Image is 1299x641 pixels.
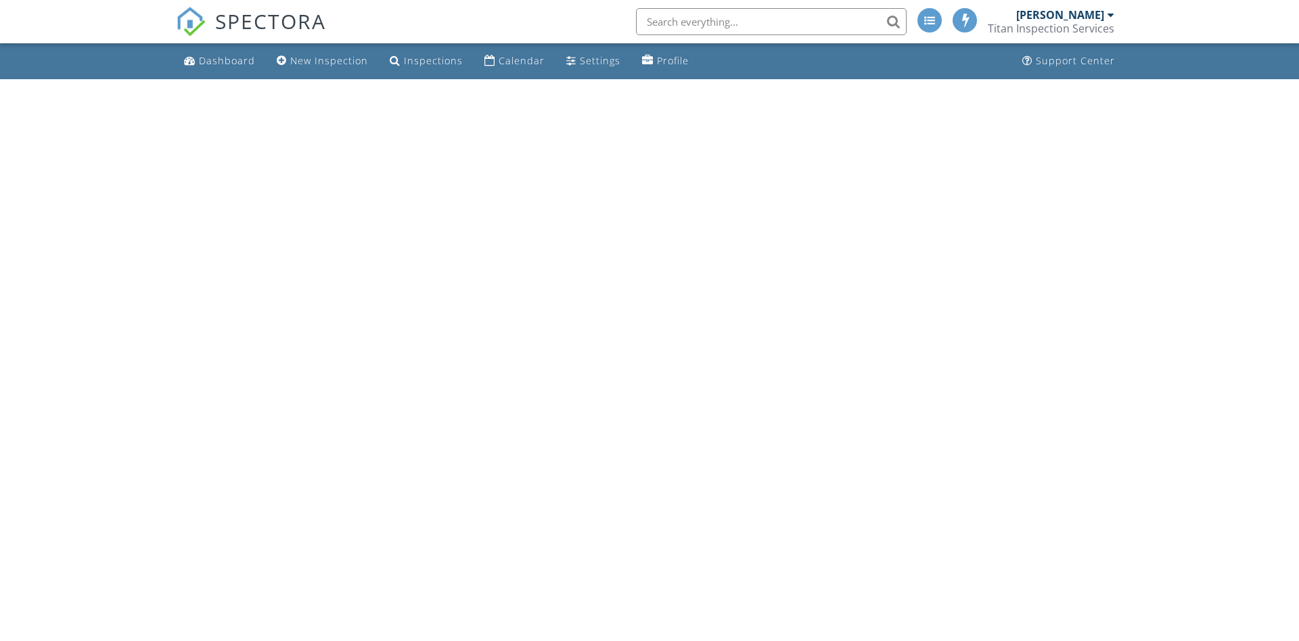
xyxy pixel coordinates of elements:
img: The Best Home Inspection Software - Spectora [176,7,206,37]
a: New Inspection [271,49,373,74]
a: Inspections [384,49,468,74]
div: Profile [657,54,689,67]
div: New Inspection [290,54,368,67]
div: [PERSON_NAME] [1016,8,1104,22]
div: Settings [580,54,620,67]
a: Support Center [1017,49,1120,74]
div: Inspections [404,54,463,67]
a: Dashboard [179,49,260,74]
span: SPECTORA [215,7,326,35]
div: Support Center [1036,54,1115,67]
a: SPECTORA [176,18,326,47]
a: Profile [637,49,694,74]
div: Calendar [499,54,545,67]
a: Settings [561,49,626,74]
div: Titan Inspection Services [988,22,1114,35]
div: Dashboard [199,54,255,67]
a: Calendar [479,49,550,74]
input: Search everything... [636,8,907,35]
